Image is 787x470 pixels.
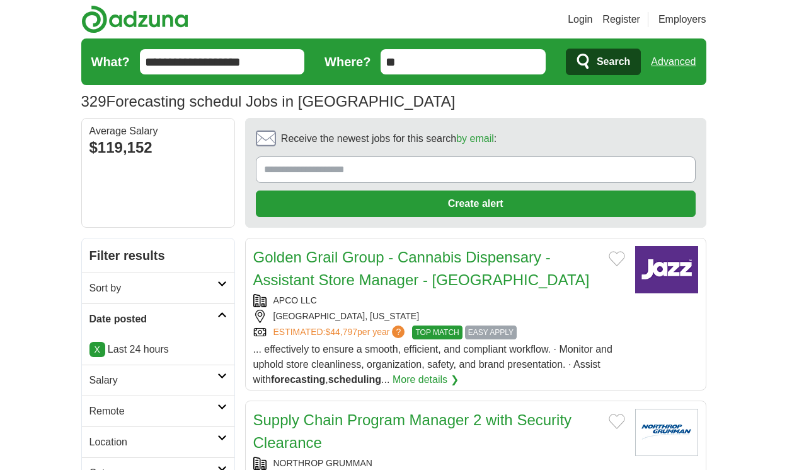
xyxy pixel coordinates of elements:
img: Northrop Grumman logo [635,409,698,456]
h2: Sort by [89,281,217,296]
p: Last 24 hours [89,342,227,357]
span: $44,797 [325,327,357,337]
h2: Salary [89,373,217,388]
strong: scheduling [328,374,381,385]
h2: Filter results [82,238,234,273]
a: Register [602,12,640,27]
span: Receive the newest jobs for this search : [281,131,497,146]
a: Location [82,426,234,457]
img: Company logo [635,246,698,293]
img: Adzuna logo [81,5,188,33]
span: ? [392,326,405,338]
span: Search [597,49,630,74]
label: Where? [325,52,371,71]
a: by email [456,133,494,144]
div: [GEOGRAPHIC_DATA], [US_STATE] [253,310,625,323]
a: Golden Grail Group - Cannabis Dispensary - Assistant Store Manager - [GEOGRAPHIC_DATA] [253,249,590,288]
a: Date posted [82,303,234,334]
button: Create alert [256,191,696,217]
h2: Date posted [89,312,217,327]
div: APCO LLC [253,294,625,307]
a: Supply Chain Program Manager 2 with Security Clearance [253,411,572,451]
a: X [89,342,105,357]
label: What? [91,52,130,71]
button: Search [566,49,641,75]
strong: forecasting [271,374,325,385]
button: Add to favorite jobs [609,251,625,266]
h1: Forecasting schedul Jobs in [GEOGRAPHIC_DATA] [81,93,456,110]
a: ESTIMATED:$44,797per year? [273,326,408,339]
span: EASY APPLY [465,326,517,339]
a: Sort by [82,273,234,303]
a: Employers [658,12,706,27]
a: Salary [82,365,234,396]
a: Remote [82,396,234,426]
span: 329 [81,90,106,113]
a: NORTHROP GRUMMAN [273,458,372,468]
div: $119,152 [89,136,227,159]
div: Average Salary [89,126,227,136]
a: More details ❯ [393,372,459,387]
span: ... effectively to ensure a smooth, efficient, and compliant workflow. · Monitor and uphold store... [253,344,612,385]
a: Login [568,12,592,27]
button: Add to favorite jobs [609,414,625,429]
h2: Remote [89,404,217,419]
a: Advanced [651,49,696,74]
h2: Location [89,435,217,450]
span: TOP MATCH [412,326,462,339]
